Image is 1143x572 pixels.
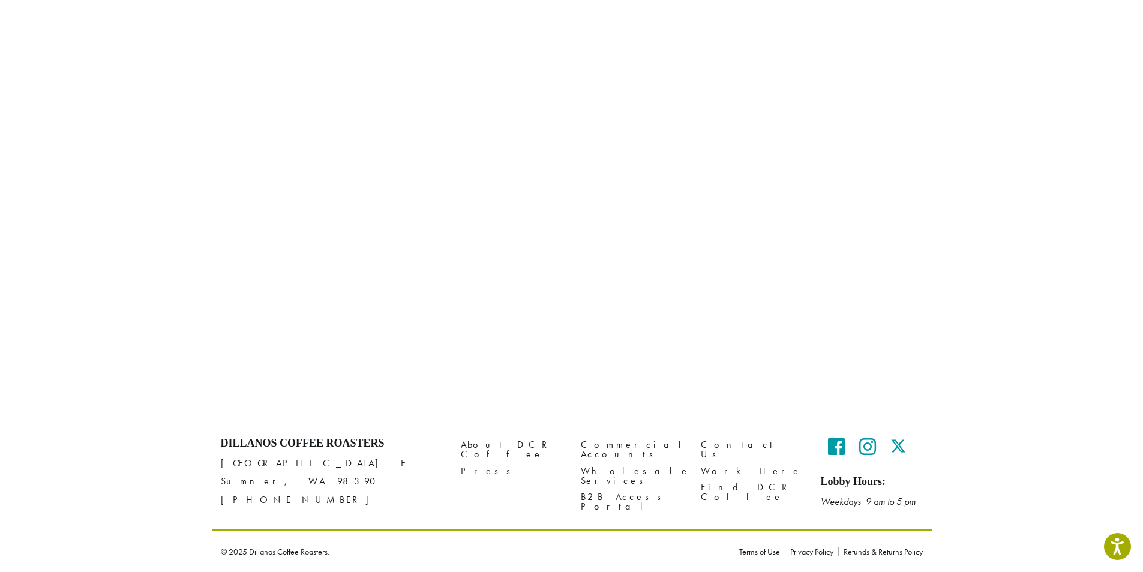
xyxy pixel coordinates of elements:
[461,437,563,463] a: About DCR Coffee
[221,454,443,508] p: [GEOGRAPHIC_DATA] E Sumner, WA 98390 [PHONE_NUMBER]
[838,547,923,556] a: Refunds & Returns Policy
[785,547,838,556] a: Privacy Policy
[221,437,443,450] h4: Dillanos Coffee Roasters
[821,495,916,508] em: Weekdays 9 am to 5 pm
[581,463,683,489] a: Wholesale Services
[221,547,721,556] p: © 2025 Dillanos Coffee Roasters.
[461,463,563,479] a: Press
[821,475,923,489] h5: Lobby Hours:
[581,489,683,514] a: B2B Access Portal
[701,479,803,505] a: Find DCR Coffee
[701,463,803,479] a: Work Here
[701,437,803,463] a: Contact Us
[581,437,683,463] a: Commercial Accounts
[739,547,785,556] a: Terms of Use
